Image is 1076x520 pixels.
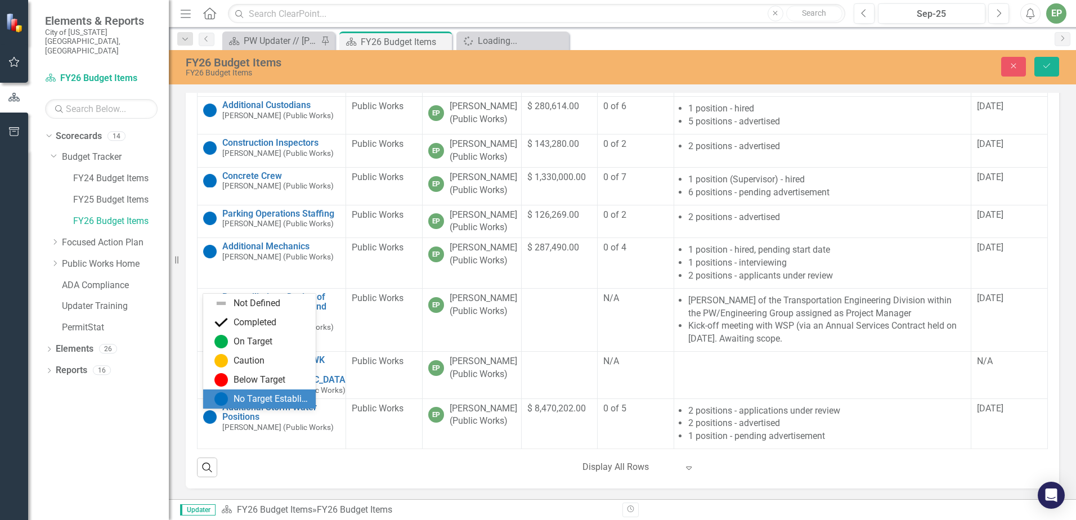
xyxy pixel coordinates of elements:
[73,172,169,185] a: FY24 Budget Items
[450,241,517,267] div: [PERSON_NAME] (Public Works)
[352,101,403,111] span: Public Works
[450,292,517,318] div: [PERSON_NAME] (Public Works)
[222,219,334,228] small: [PERSON_NAME] (Public Works)
[459,34,566,48] a: Loading...
[450,171,517,197] div: [PERSON_NAME] (Public Works)
[62,151,169,164] a: Budget Tracker
[688,430,966,443] li: 1 position - pending advertisement
[527,209,579,220] span: $ 126,269.00
[203,141,217,155] img: No Target Established
[450,100,517,126] div: [PERSON_NAME] (Public Works)
[234,335,272,348] div: On Target
[688,211,966,224] li: 2 positions - advertised
[688,102,966,115] li: 1 position - hired
[688,270,966,283] li: 2 positions - applicants under review
[352,172,403,182] span: Public Works
[352,293,403,303] span: Public Works
[527,172,586,182] span: $ 1,330,000.00
[478,34,566,48] div: Loading...
[361,35,449,49] div: FY26 Budget Items
[222,423,334,432] small: [PERSON_NAME] (Public Works)
[203,212,217,225] img: No Target Established
[603,242,626,253] span: 0 of 4
[214,392,228,406] img: No Target Established
[62,321,169,334] a: PermitStat
[244,34,318,48] div: PW Updater // [PERSON_NAME]
[428,407,444,423] div: EP
[688,405,966,418] li: 2 positions - applications under review
[222,171,340,181] a: Concrete Crew
[688,115,966,128] li: 5 positions - advertised
[228,4,845,24] input: Search ClearPoint...
[225,34,318,48] a: PW Updater // [PERSON_NAME]
[352,138,403,149] span: Public Works
[99,344,117,354] div: 26
[234,316,276,329] div: Completed
[977,138,1003,149] span: [DATE]
[234,297,280,310] div: Not Defined
[222,241,340,252] a: Additional Mechanics
[878,3,985,24] button: Sep-25
[203,245,217,258] img: No Target Established
[428,176,444,192] div: EP
[222,209,340,219] a: Parking Operations Staffing
[214,373,228,387] img: Below Target
[1038,482,1065,509] div: Open Intercom Messenger
[56,364,87,377] a: Reports
[977,403,1003,414] span: [DATE]
[222,253,334,261] small: [PERSON_NAME] (Public Works)
[603,209,626,220] span: 0 of 2
[62,258,169,271] a: Public Works Home
[688,294,966,320] li: [PERSON_NAME] of the Transportation Engineering Division within the PW/Engineering Group assigned...
[688,173,966,186] li: 1 position (Supervisor) - hired
[352,242,403,253] span: Public Works
[186,69,675,77] div: FY26 Budget Items
[428,105,444,121] div: EP
[45,28,158,55] small: City of [US_STATE][GEOGRAPHIC_DATA], [GEOGRAPHIC_DATA]
[73,215,169,228] a: FY26 Budget Items
[214,316,228,329] img: Completed
[428,213,444,229] div: EP
[56,343,93,356] a: Elements
[234,355,264,367] div: Caution
[62,279,169,292] a: ADA Compliance
[1046,3,1066,24] button: EP
[214,297,228,310] img: Not Defined
[203,174,217,187] img: No Target Established
[221,504,614,517] div: »
[107,131,125,141] div: 14
[450,355,517,381] div: [PERSON_NAME] (Public Works)
[527,138,579,149] span: $ 143,280.00
[603,356,619,366] span: N/A
[603,172,626,182] span: 0 of 7
[688,257,966,270] li: 1 positions - interviewing
[56,130,102,143] a: Scorecards
[62,236,169,249] a: Focused Action Plan
[977,101,1003,111] span: [DATE]
[603,403,626,414] span: 0 of 5
[428,246,444,262] div: EP
[527,242,579,253] span: $ 287,490.00
[93,366,111,375] div: 16
[222,292,340,322] a: Reconciliation - Design of [GEOGRAPHIC_DATA] and Lookout Sidewalks
[688,140,966,153] li: 2 positions - advertised
[977,355,1042,368] div: N/A
[977,242,1003,253] span: [DATE]
[688,186,966,199] li: 6 positions - pending advertisement
[186,56,675,69] div: FY26 Budget Items
[450,402,517,428] div: [PERSON_NAME] (Public Works)
[527,101,579,111] span: $ 280,614.00
[786,6,842,21] button: Search
[352,403,403,414] span: Public Works
[222,182,334,190] small: [PERSON_NAME] (Public Works)
[222,402,340,422] a: Additional Storm Water Positions
[352,356,403,366] span: Public Works
[428,143,444,159] div: EP
[45,72,158,85] a: FY26 Budget Items
[882,7,981,21] div: Sep-25
[45,14,158,28] span: Elements & Reports
[688,417,966,430] li: 2 positions - advertised
[977,293,1003,303] span: [DATE]
[73,194,169,207] a: FY25 Budget Items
